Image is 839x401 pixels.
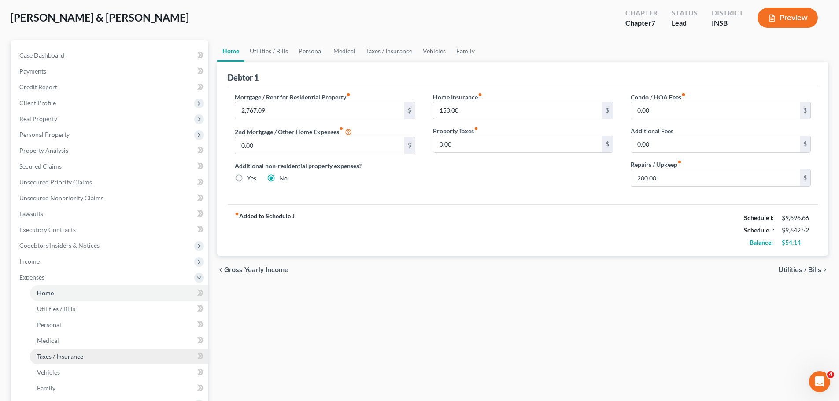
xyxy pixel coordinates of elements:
input: -- [631,102,800,119]
a: Personal [30,317,208,333]
span: Personal Property [19,131,70,138]
label: Additional non-residential property expenses? [235,161,415,170]
i: fiber_manual_record [235,212,239,216]
a: Unsecured Priority Claims [12,174,208,190]
span: Income [19,258,40,265]
input: -- [631,169,800,186]
span: Property Analysis [19,147,68,154]
a: Family [30,380,208,396]
a: Lawsuits [12,206,208,222]
i: fiber_manual_record [346,92,351,97]
i: fiber_manual_record [339,126,344,131]
span: Family [37,384,55,392]
a: Property Analysis [12,143,208,158]
div: $ [800,102,810,119]
span: Medical [37,337,59,344]
span: Real Property [19,115,57,122]
div: $ [404,137,415,154]
a: Payments [12,63,208,79]
span: Secured Claims [19,162,62,170]
strong: Balance: [750,239,773,246]
a: Executory Contracts [12,222,208,238]
span: Case Dashboard [19,52,64,59]
a: Credit Report [12,79,208,95]
span: Client Profile [19,99,56,107]
span: Unsecured Nonpriority Claims [19,194,103,202]
label: Additional Fees [631,126,673,136]
strong: Added to Schedule J [235,212,295,249]
div: Chapter [625,8,658,18]
span: Personal [37,321,61,328]
a: Personal [293,40,328,62]
label: Repairs / Upkeep [631,160,682,169]
span: Credit Report [19,83,57,91]
span: Payments [19,67,46,75]
a: Family [451,40,480,62]
div: District [712,8,743,18]
button: Utilities / Bills chevron_right [778,266,828,273]
span: Executory Contracts [19,226,76,233]
span: Gross Yearly Income [224,266,288,273]
div: Debtor 1 [228,72,259,83]
i: chevron_right [821,266,828,273]
label: 2nd Mortgage / Other Home Expenses [235,126,352,137]
span: Lawsuits [19,210,43,217]
div: $ [602,136,613,153]
div: $54.14 [782,238,811,247]
span: Expenses [19,273,44,281]
span: Taxes / Insurance [37,353,83,360]
a: Medical [328,40,361,62]
a: Taxes / Insurance [361,40,418,62]
span: Utilities / Bills [37,305,75,313]
strong: Schedule I: [744,214,774,221]
input: -- [235,137,404,154]
div: $ [404,102,415,119]
div: $9,642.52 [782,226,811,235]
div: $ [602,102,613,119]
a: Unsecured Nonpriority Claims [12,190,208,206]
a: Vehicles [30,364,208,380]
span: Home [37,289,54,297]
label: Condo / HOA Fees [631,92,686,102]
input: -- [433,136,602,153]
span: Utilities / Bills [778,266,821,273]
a: Home [30,285,208,301]
div: $9,696.66 [782,213,811,222]
a: Taxes / Insurance [30,349,208,364]
i: fiber_manual_record [478,92,482,97]
div: Lead [672,18,698,28]
label: No [279,174,288,183]
input: -- [631,136,800,153]
div: INSB [712,18,743,28]
label: Property Taxes [433,126,478,136]
div: $ [800,169,810,186]
label: Home Insurance [433,92,482,102]
span: 4 [827,371,834,378]
input: -- [433,102,602,119]
div: $ [800,136,810,153]
i: fiber_manual_record [474,126,478,131]
a: Medical [30,333,208,349]
i: chevron_left [217,266,224,273]
iframe: Intercom live chat [809,371,830,392]
a: Vehicles [418,40,451,62]
i: fiber_manual_record [677,160,682,164]
div: Status [672,8,698,18]
label: Mortgage / Rent for Residential Property [235,92,351,102]
a: Utilities / Bills [244,40,293,62]
button: chevron_left Gross Yearly Income [217,266,288,273]
span: [PERSON_NAME] & [PERSON_NAME] [11,11,189,24]
strong: Schedule J: [744,226,775,234]
label: Yes [247,174,256,183]
span: Vehicles [37,368,60,376]
a: Case Dashboard [12,48,208,63]
a: Secured Claims [12,158,208,174]
button: Preview [758,8,818,28]
a: Utilities / Bills [30,301,208,317]
span: Unsecured Priority Claims [19,178,92,186]
span: Codebtors Insiders & Notices [19,242,100,249]
div: Chapter [625,18,658,28]
span: 7 [651,18,655,27]
a: Home [217,40,244,62]
i: fiber_manual_record [681,92,686,97]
